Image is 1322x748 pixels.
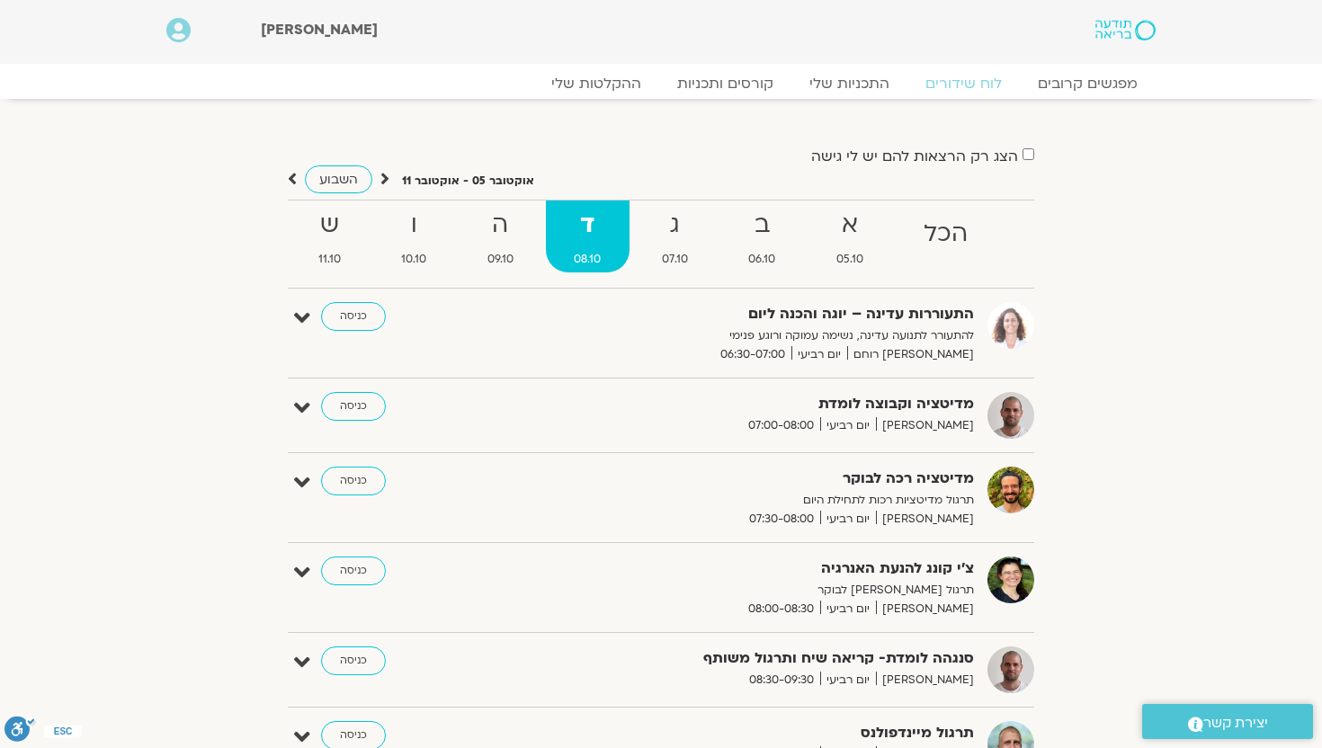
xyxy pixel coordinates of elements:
[546,250,630,269] span: 08.10
[633,200,717,272] a: ג07.10
[166,75,1156,93] nav: Menu
[808,205,892,245] strong: א
[896,200,997,272] a: הכל
[1203,711,1268,735] span: יצירת קשר
[896,214,997,254] strong: הכל
[720,250,805,269] span: 06.10
[907,75,1020,93] a: לוח שידורים
[402,172,534,191] p: אוקטובר 05 - אוקטובר 11
[533,326,974,345] p: להתעורר לתנועה עדינה, נשימה עמוקה ורוגע פנימי
[533,392,974,416] strong: מדיטציה וקבוצה לומדת
[633,250,717,269] span: 07.10
[290,250,370,269] span: 11.10
[305,165,372,193] a: השבוע
[459,205,542,245] strong: ה
[319,171,358,188] span: השבוע
[743,671,820,690] span: 08:30-09:30
[533,581,974,600] p: תרגול [PERSON_NAME] לבוקר
[290,200,370,272] a: ש11.10
[533,721,974,745] strong: תרגול מיינדפולנס
[876,510,974,529] span: [PERSON_NAME]
[459,250,542,269] span: 09.10
[533,491,974,510] p: תרגול מדיטציות רכות לתחילת היום
[743,510,820,529] span: 07:30-08:00
[820,416,876,435] span: יום רביעי
[546,200,630,272] a: ד08.10
[373,205,456,245] strong: ו
[546,205,630,245] strong: ד
[533,467,974,491] strong: מדיטציה רכה לבוקר
[373,200,456,272] a: ו10.10
[533,646,974,671] strong: סנגהה לומדת- קריאה שיח ותרגול משותף
[321,557,386,585] a: כניסה
[820,510,876,529] span: יום רביעי
[261,20,378,40] span: [PERSON_NAME]
[720,205,805,245] strong: ב
[321,467,386,495] a: כניסה
[321,302,386,331] a: כניסה
[876,600,974,619] span: [PERSON_NAME]
[811,148,1018,165] label: הצג רק הרצאות להם יש לי גישה
[373,250,456,269] span: 10.10
[290,205,370,245] strong: ש
[791,345,847,364] span: יום רביעי
[659,75,791,93] a: קורסים ותכניות
[1020,75,1156,93] a: מפגשים קרובים
[847,345,974,364] span: [PERSON_NAME] רוחם
[876,416,974,435] span: [PERSON_NAME]
[808,250,892,269] span: 05.10
[808,200,892,272] a: א05.10
[533,557,974,581] strong: צ'י קונג להנעת האנרגיה
[459,200,542,272] a: ה09.10
[533,302,974,326] strong: התעוררות עדינה – יוגה והכנה ליום
[742,416,820,435] span: 07:00-08:00
[820,671,876,690] span: יום רביעי
[321,392,386,421] a: כניסה
[633,205,717,245] strong: ג
[321,646,386,675] a: כניסה
[720,200,805,272] a: ב06.10
[876,671,974,690] span: [PERSON_NAME]
[1142,704,1313,739] a: יצירת קשר
[820,600,876,619] span: יום רביעי
[791,75,907,93] a: התכניות שלי
[533,75,659,93] a: ההקלטות שלי
[742,600,820,619] span: 08:00-08:30
[714,345,791,364] span: 06:30-07:00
